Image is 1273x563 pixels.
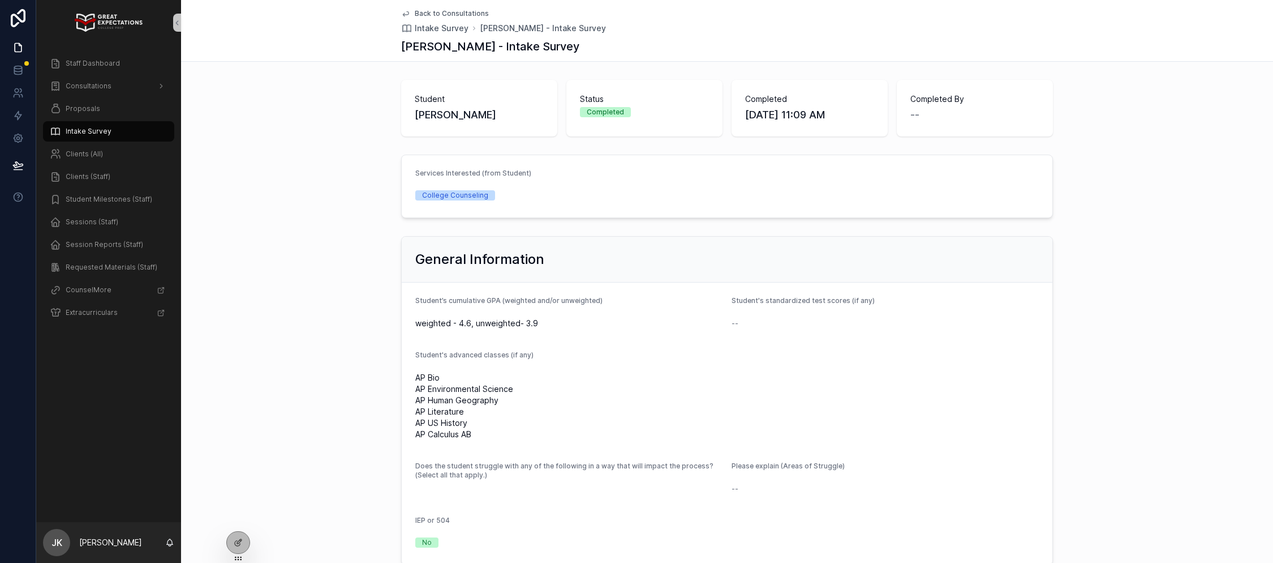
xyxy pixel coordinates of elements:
span: Student’s cumulative GPA (weighted and/or unweighted) [415,296,603,305]
a: [PERSON_NAME] - Intake Survey [480,23,606,34]
span: -- [732,318,738,329]
a: Intake Survey [43,121,174,142]
span: AP Bio AP Environmental Science AP Human Geography AP Literature AP US History AP Calculus AB [415,372,1039,440]
span: Extracurriculars [66,308,118,317]
a: Staff Dashboard [43,53,174,74]
span: IEP or 504 [415,516,450,524]
span: weighted - 4.6, unweighted- 3.9 [415,318,722,329]
span: -- [910,107,919,123]
div: College Counseling [422,190,488,201]
a: Requested Materials (Staff) [43,257,174,278]
span: CounselMore [66,285,111,295]
span: JK [51,536,62,549]
a: Clients (All) [43,144,174,164]
span: Session Reports (Staff) [66,240,143,249]
h2: General Information [415,250,544,268]
span: Clients (Staff) [66,172,110,181]
a: Extracurriculars [43,302,174,323]
a: Intake Survey [401,23,468,34]
p: [PERSON_NAME] [79,537,142,548]
span: Intake Survey [66,127,111,136]
span: Student [415,93,544,105]
span: Proposals [66,104,100,113]
span: Completed [745,93,874,105]
span: [DATE] 11:09 AM [745,107,874,123]
span: Intake Survey [415,23,468,34]
span: Student's standardized test scores (if any) [732,296,875,305]
span: Student Milestones (Staff) [66,195,152,204]
a: CounselMore [43,280,174,300]
span: Completed By [910,93,1039,105]
span: Please explain (Areas of Struggle) [732,462,845,470]
span: [PERSON_NAME] [415,107,544,123]
a: Consultations [43,76,174,96]
h1: [PERSON_NAME] - Intake Survey [401,39,579,54]
a: Session Reports (Staff) [43,234,174,255]
span: Does the student struggle with any of the following in a way that will impact the process? (Selec... [415,462,713,479]
span: Staff Dashboard [66,59,120,68]
span: Consultations [66,82,111,91]
div: scrollable content [36,45,181,338]
a: Student Milestones (Staff) [43,189,174,210]
span: Sessions (Staff) [66,217,118,227]
span: Back to Consultations [415,9,489,18]
span: Student's advanced classes (if any) [415,351,534,359]
img: App logo [75,14,142,32]
a: Proposals [43,99,174,119]
div: Completed [587,107,624,117]
span: Status [580,93,709,105]
div: No [422,538,432,548]
span: Clients (All) [66,150,103,159]
span: Services Interested (from Student) [415,169,531,177]
a: Sessions (Staff) [43,212,174,232]
a: Back to Consultations [401,9,489,18]
a: Clients (Staff) [43,167,174,187]
span: -- [732,483,738,494]
span: Requested Materials (Staff) [66,263,157,272]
